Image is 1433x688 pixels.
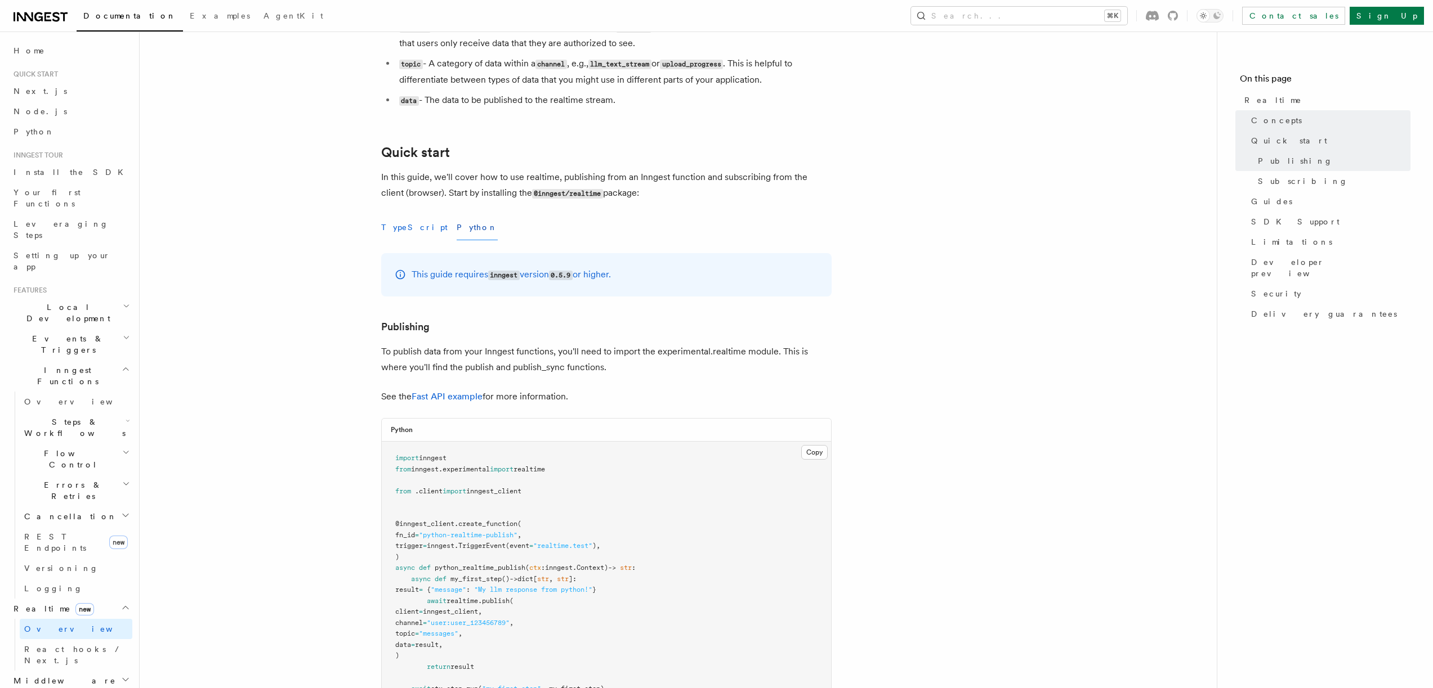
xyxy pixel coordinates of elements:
a: AgentKit [257,3,330,30]
h4: On this page [1240,72,1410,90]
span: ( [525,564,529,572]
span: : [541,564,545,572]
span: Delivery guarantees [1251,308,1397,320]
button: Inngest Functions [9,360,132,392]
span: inngest [411,465,439,473]
li: - A category of data within a , e.g., or . This is helpful to differentiate between types of data... [396,56,832,88]
span: return [427,663,450,671]
span: str [557,575,569,583]
span: Inngest Functions [9,365,122,387]
span: inngest. [427,542,458,550]
span: inngest [419,454,447,462]
p: See the for more information. [381,389,832,404]
a: Logging [20,578,132,599]
span: Documentation [83,11,176,20]
span: Developer preview [1251,257,1410,279]
span: = [529,542,533,550]
span: () [502,575,510,583]
span: async [411,575,431,583]
span: Cancellation [20,511,117,522]
span: Context) [577,564,608,572]
span: -> [510,575,517,583]
a: Limitations [1247,232,1410,252]
span: . [415,487,419,495]
span: ] [569,575,573,583]
span: { [427,586,431,593]
code: llm_text_stream [588,60,651,69]
a: Overview [20,619,132,639]
span: Events & Triggers [9,333,123,356]
span: "My llm response from python!" [474,586,592,593]
div: Inngest Functions [9,392,132,599]
a: Concepts [1247,110,1410,131]
span: = [411,641,415,649]
li: - The data to be published to the realtime stream. [396,92,832,109]
a: Node.js [9,101,132,122]
button: Flow Control [20,443,132,475]
button: Search...⌘K [911,7,1127,25]
code: channel [399,23,431,33]
span: Local Development [9,302,123,324]
span: Subscribing [1258,176,1348,187]
span: result [395,586,419,593]
span: "messages" [419,629,458,637]
span: (event [506,542,529,550]
span: Flow Control [20,448,122,470]
a: Security [1247,284,1410,304]
span: TriggerEvent [458,542,506,550]
a: React hooks / Next.js [20,639,132,671]
span: create_function [458,520,517,528]
span: from [395,487,411,495]
p: This guide requires version or higher. [412,267,611,283]
span: : [466,586,470,593]
a: Quick start [381,145,450,160]
a: Delivery guarantees [1247,304,1410,324]
span: import [490,465,514,473]
span: , [517,531,521,539]
span: experimental [443,465,490,473]
span: "python-realtime-publish" [419,531,517,539]
span: . [454,520,458,528]
span: Steps & Workflows [20,416,126,439]
a: Install the SDK [9,162,132,182]
span: result [450,663,474,671]
span: } [592,586,596,593]
span: Security [1251,288,1301,299]
span: client [395,608,419,615]
span: = [415,629,419,637]
a: Contact sales [1242,7,1345,25]
span: Realtime [9,603,94,614]
p: To publish data from your Inngest functions, you'll need to import the experimental.realtime modu... [381,344,832,375]
span: channel [395,619,423,627]
span: "user:user_123456789" [427,619,510,627]
span: from [395,465,411,473]
span: Realtime [1244,95,1302,106]
a: Fast API example [412,391,483,402]
span: ( [510,597,514,605]
span: Logging [24,584,83,593]
span: Overview [24,397,140,406]
span: @inngest_client [395,520,454,528]
button: Copy [801,445,828,460]
span: "realtime.test" [533,542,592,550]
a: Developer preview [1247,252,1410,284]
span: realtime [514,465,545,473]
span: ctx [529,564,541,572]
span: inngest [545,564,573,572]
a: Versioning [20,558,132,578]
span: . [573,564,577,572]
span: , [549,575,553,583]
span: Overview [24,624,140,633]
code: topic [399,60,423,69]
span: . [439,465,443,473]
span: trigger [395,542,423,550]
span: my_first_step [450,575,502,583]
span: [ [533,575,537,583]
span: ( [517,520,521,528]
span: new [75,603,94,615]
span: await [427,597,447,605]
code: @inngest/realtime [532,189,603,199]
button: Local Development [9,297,132,329]
span: = [423,619,427,627]
span: : [573,575,577,583]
